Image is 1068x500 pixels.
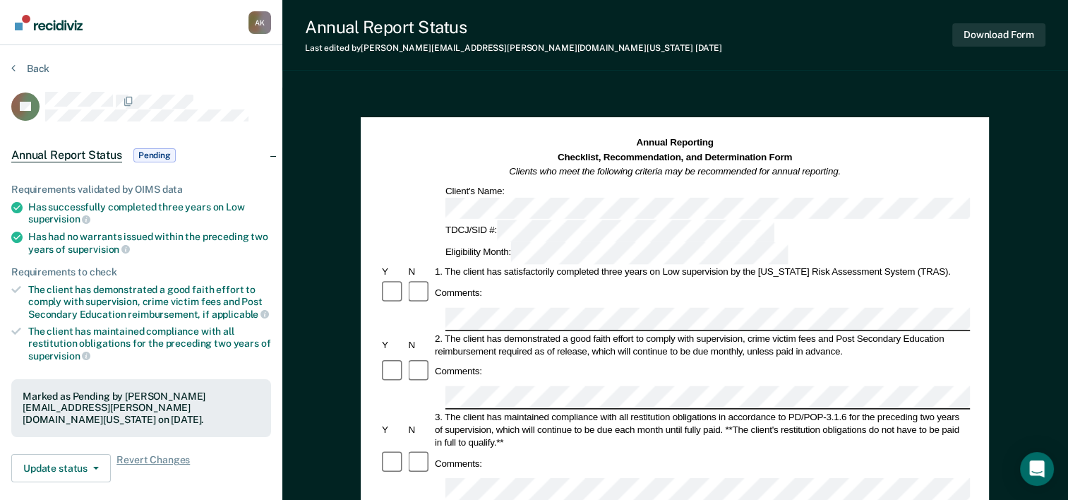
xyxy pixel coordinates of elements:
[433,410,970,448] div: 3. The client has maintained compliance with all restitution obligations in accordance to PD/POP-...
[443,220,776,242] div: TDCJ/SID #:
[248,11,271,34] button: Profile dropdown button
[28,213,90,225] span: supervision
[133,148,176,162] span: Pending
[952,23,1045,47] button: Download Form
[407,266,433,278] div: N
[28,326,271,362] div: The client has maintained compliance with all restitution obligations for the preceding two years of
[433,332,970,357] div: 2. The client has demonstrated a good faith effort to comply with supervision, crime victim fees ...
[11,454,111,482] button: Update status
[380,338,406,351] div: Y
[433,457,484,470] div: Comments:
[380,423,406,436] div: Y
[695,43,722,53] span: [DATE]
[68,244,130,255] span: supervision
[637,138,714,148] strong: Annual Reporting
[28,231,271,255] div: Has had no warrants issued within the preceding two years of
[1020,452,1054,486] div: Open Intercom Messenger
[11,62,49,75] button: Back
[510,166,841,177] em: Clients who meet the following criteria may be recommended for annual reporting.
[28,350,90,362] span: supervision
[11,266,271,278] div: Requirements to check
[11,148,122,162] span: Annual Report Status
[443,242,791,264] div: Eligibility Month:
[305,17,722,37] div: Annual Report Status
[433,365,484,378] div: Comments:
[248,11,271,34] div: A K
[433,287,484,299] div: Comments:
[116,454,190,482] span: Revert Changes
[28,201,271,225] div: Has successfully completed three years on Low
[558,152,792,162] strong: Checklist, Recommendation, and Determination Form
[380,266,406,278] div: Y
[305,43,722,53] div: Last edited by [PERSON_NAME][EMAIL_ADDRESS][PERSON_NAME][DOMAIN_NAME][US_STATE]
[407,338,433,351] div: N
[407,423,433,436] div: N
[23,391,260,426] div: Marked as Pending by [PERSON_NAME][EMAIL_ADDRESS][PERSON_NAME][DOMAIN_NAME][US_STATE] on [DATE].
[433,266,970,278] div: 1. The client has satisfactorily completed three years on Low supervision by the [US_STATE] Risk ...
[28,284,271,320] div: The client has demonstrated a good faith effort to comply with supervision, crime victim fees and...
[15,15,83,30] img: Recidiviz
[212,309,269,320] span: applicable
[11,184,271,196] div: Requirements validated by OIMS data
